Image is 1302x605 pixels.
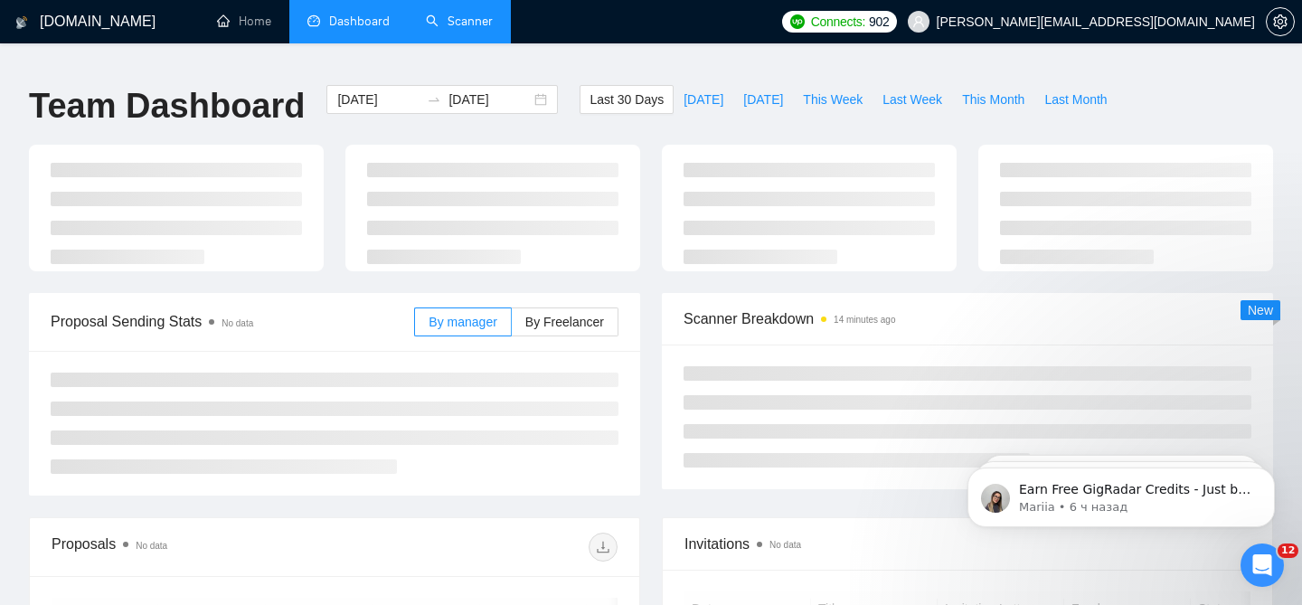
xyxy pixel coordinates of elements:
span: No data [769,540,801,550]
iframe: Intercom live chat [1241,544,1284,587]
input: End date [448,90,531,109]
img: logo [15,8,28,37]
span: dashboard [307,14,320,27]
span: 902 [869,12,889,32]
span: By manager [429,315,496,329]
span: Last Month [1044,90,1107,109]
span: This Week [803,90,863,109]
input: Start date [337,90,420,109]
button: This Month [952,85,1034,114]
span: This Month [962,90,1024,109]
button: setting [1266,7,1295,36]
time: 14 minutes ago [834,315,895,325]
button: [DATE] [674,85,733,114]
h1: Team Dashboard [29,85,305,128]
span: [DATE] [743,90,783,109]
span: Connects: [811,12,865,32]
a: searchScanner [426,14,493,29]
span: No data [136,541,167,551]
span: Dashboard [329,14,390,29]
span: New [1248,303,1273,317]
span: setting [1267,14,1294,29]
span: 12 [1278,544,1298,558]
a: setting [1266,14,1295,29]
span: user [912,15,925,28]
span: Last Week [882,90,942,109]
span: Scanner Breakdown [684,307,1251,330]
span: Last 30 Days [590,90,664,109]
span: swap-right [427,92,441,107]
button: [DATE] [733,85,793,114]
iframe: Intercom notifications сообщение [940,430,1302,556]
span: By Freelancer [525,315,604,329]
button: This Week [793,85,873,114]
button: Last Week [873,85,952,114]
span: Proposal Sending Stats [51,310,414,333]
span: [DATE] [684,90,723,109]
span: Invitations [684,533,1250,555]
span: to [427,92,441,107]
a: homeHome [217,14,271,29]
div: Proposals [52,533,335,562]
img: upwork-logo.png [790,14,805,29]
button: Last 30 Days [580,85,674,114]
span: No data [222,318,253,328]
button: Last Month [1034,85,1117,114]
